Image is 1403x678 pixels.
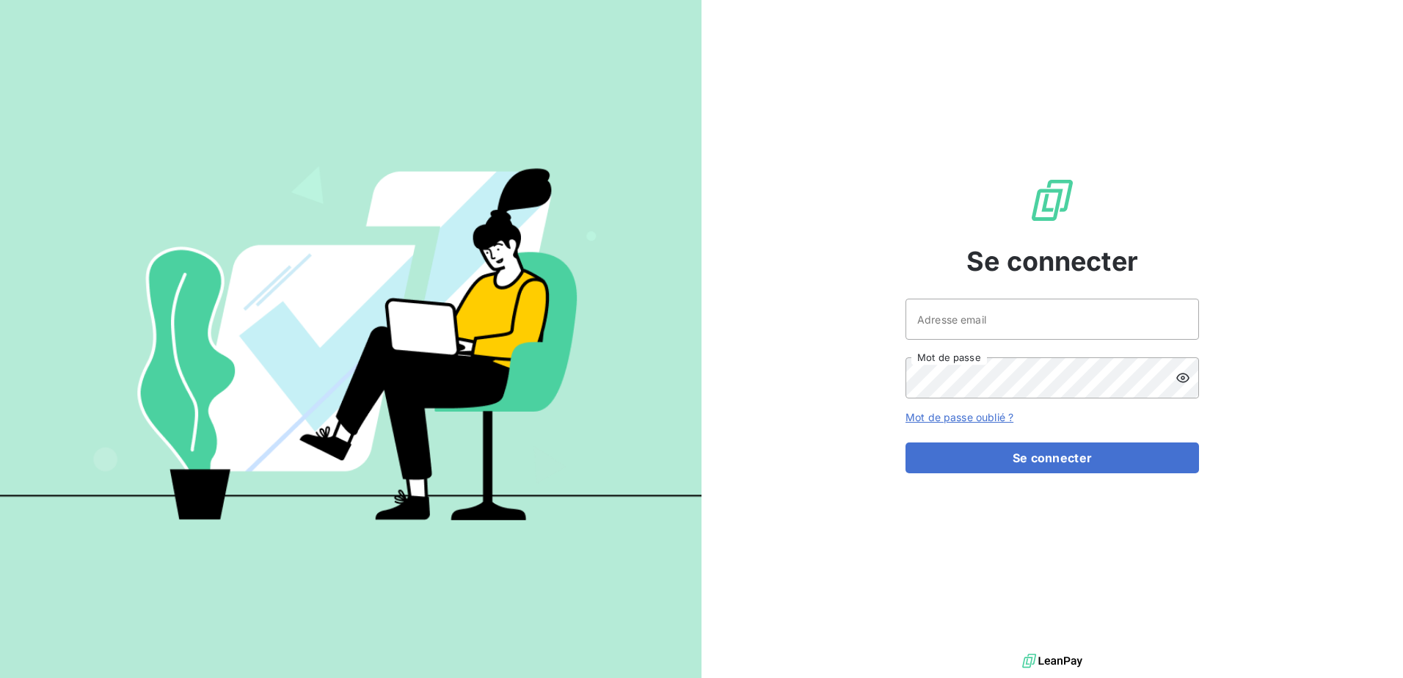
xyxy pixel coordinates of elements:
[1029,177,1076,224] img: Logo LeanPay
[905,411,1013,423] a: Mot de passe oublié ?
[966,241,1138,281] span: Se connecter
[905,442,1199,473] button: Se connecter
[1022,650,1082,672] img: logo
[905,299,1199,340] input: placeholder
